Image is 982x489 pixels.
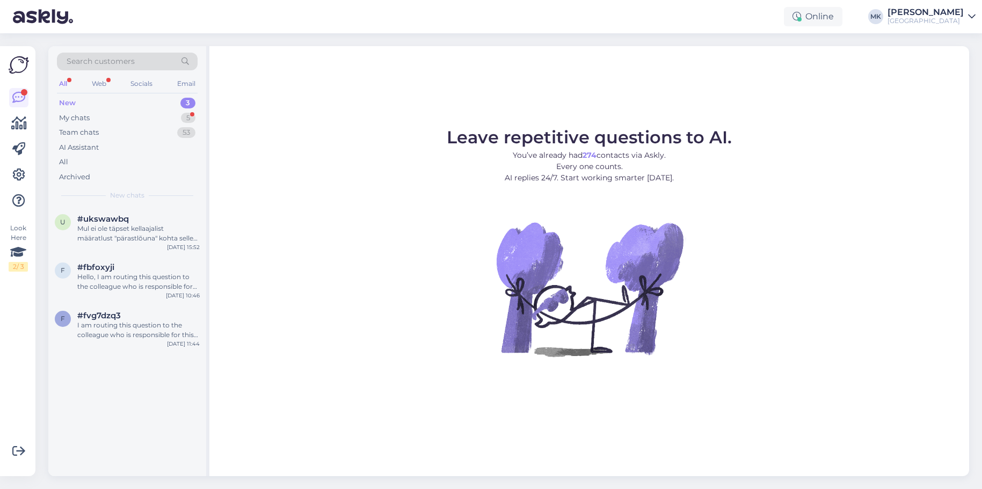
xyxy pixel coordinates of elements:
div: [DATE] 11:44 [167,340,200,348]
div: 3 [180,98,195,108]
p: You’ve already had contacts via Askly. Every one counts. AI replies 24/7. Start working smarter [... [447,150,732,184]
div: All [57,77,69,91]
div: Hello, I am routing this question to the colleague who is responsible for this topic. The reply m... [77,272,200,291]
img: No Chat active [493,192,686,385]
span: f [61,315,65,323]
div: All [59,157,68,167]
span: u [60,218,66,226]
div: Online [784,7,842,26]
div: Web [90,77,108,91]
div: 5 [181,113,195,123]
div: Archived [59,172,90,183]
div: 53 [177,127,195,138]
div: Look Here [9,223,28,272]
div: Mul ei ole täpset kellaajalist määratlust "pärastlõuna" kohta selles kontekstis. Edastan teie küs... [77,224,200,243]
span: New chats [110,191,144,200]
div: [GEOGRAPHIC_DATA] [888,17,964,25]
span: Search customers [67,56,135,67]
div: AI Assistant [59,142,99,153]
div: [DATE] 10:46 [166,291,200,300]
div: I am routing this question to the colleague who is responsible for this topic. The reply might ta... [77,320,200,340]
span: #ukswawbq [77,214,129,224]
b: 274 [583,150,597,160]
div: Socials [128,77,155,91]
span: #fvg7dzq3 [77,311,121,320]
div: New [59,98,76,108]
div: MK [868,9,883,24]
div: [PERSON_NAME] [888,8,964,17]
div: Team chats [59,127,99,138]
span: f [61,266,65,274]
img: Askly Logo [9,55,29,75]
div: My chats [59,113,90,123]
span: Leave repetitive questions to AI. [447,127,732,148]
div: Email [175,77,198,91]
div: 2 / 3 [9,262,28,272]
span: #fbfoxyji [77,262,114,272]
a: [PERSON_NAME][GEOGRAPHIC_DATA] [888,8,976,25]
div: [DATE] 15:52 [167,243,200,251]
